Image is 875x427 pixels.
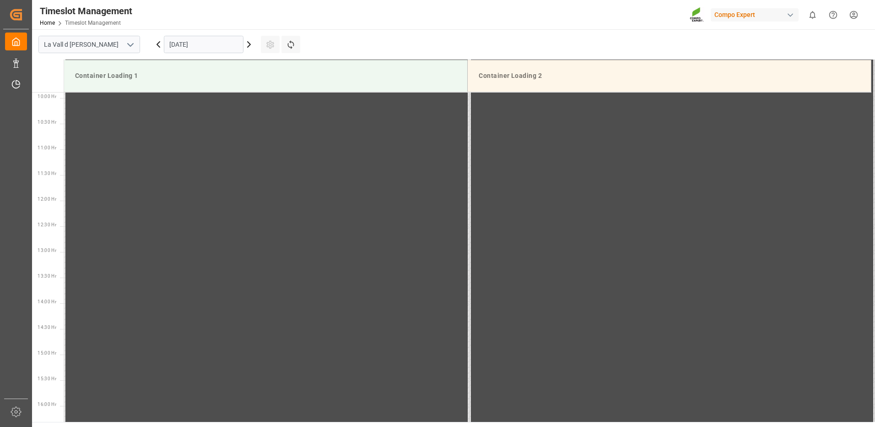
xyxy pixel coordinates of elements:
[38,120,56,125] span: 10:30 Hr
[711,8,799,22] div: Compo Expert
[823,5,843,25] button: Help Center
[38,197,56,202] span: 12:00 Hr
[38,248,56,253] span: 13:00 Hr
[38,94,56,99] span: 10:00 Hr
[38,325,56,330] span: 14:30 Hr
[690,7,704,23] img: Screenshot%202023-09-29%20at%2010.02.21.png_1712312052.png
[38,222,56,227] span: 12:30 Hr
[475,67,864,84] div: Container Loading 2
[38,402,56,407] span: 16:00 Hr
[38,171,56,176] span: 11:30 Hr
[38,376,56,381] span: 15:30 Hr
[38,145,56,150] span: 11:00 Hr
[38,36,140,53] input: Type to search/select
[40,20,55,26] a: Home
[123,38,137,52] button: open menu
[38,350,56,356] span: 15:00 Hr
[711,6,802,23] button: Compo Expert
[38,274,56,279] span: 13:30 Hr
[71,67,460,84] div: Container Loading 1
[38,299,56,304] span: 14:00 Hr
[802,5,823,25] button: show 0 new notifications
[40,4,132,18] div: Timeslot Management
[164,36,243,53] input: DD.MM.YYYY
